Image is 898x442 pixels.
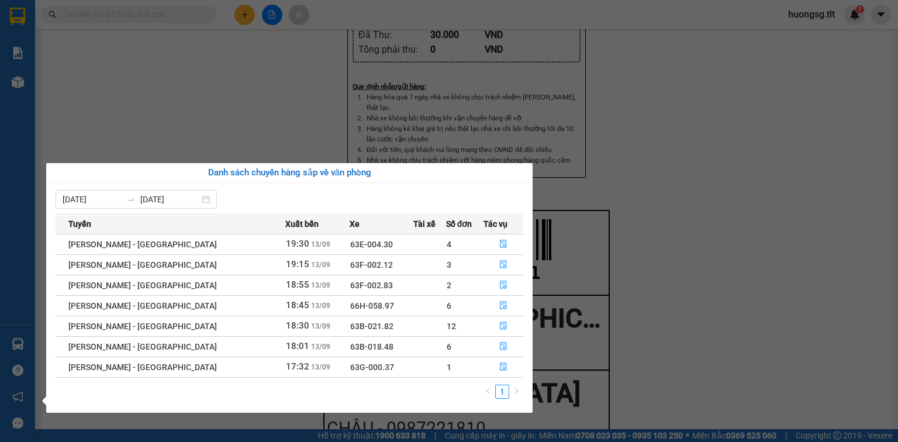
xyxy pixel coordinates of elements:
span: 13/09 [311,343,330,351]
span: 19:30 [286,239,309,249]
span: file-done [499,322,507,331]
span: 63F-002.83 [350,281,393,290]
span: [PERSON_NAME] - [GEOGRAPHIC_DATA] [68,281,217,290]
div: Bến xe [GEOGRAPHIC_DATA] [6,84,286,115]
span: 18:45 [286,300,309,310]
span: Tác vụ [483,217,507,230]
input: Đến ngày [140,193,199,206]
span: 6 [447,342,451,351]
span: file-done [499,362,507,372]
button: file-done [484,317,523,336]
span: file-done [499,260,507,270]
span: 13/09 [311,363,330,371]
span: [PERSON_NAME] - [GEOGRAPHIC_DATA] [68,322,217,331]
li: Next Page [509,385,523,399]
a: 1 [496,385,509,398]
span: file-done [499,240,507,249]
span: 1 [447,362,451,372]
span: Xuất bến [285,217,319,230]
input: Từ ngày [63,193,122,206]
span: 6 [447,301,451,310]
span: 12 [447,322,456,331]
span: 13/09 [311,240,330,248]
span: 18:55 [286,279,309,290]
div: Danh sách chuyến hàng sắp về văn phòng [56,166,523,180]
span: 18:01 [286,341,309,351]
span: 63F-002.12 [350,260,393,270]
span: [PERSON_NAME] - [GEOGRAPHIC_DATA] [68,301,217,310]
span: 13/09 [311,281,330,289]
button: file-done [484,235,523,254]
span: file-done [499,301,507,310]
span: 13/09 [311,261,330,269]
text: BXTG1309250131 [72,56,220,76]
span: 19:15 [286,259,309,270]
button: file-done [484,296,523,315]
span: 63B-021.82 [350,322,393,331]
span: file-done [499,281,507,290]
span: Xe [350,217,360,230]
span: swap-right [126,195,136,204]
span: [PERSON_NAME] - [GEOGRAPHIC_DATA] [68,342,217,351]
li: Previous Page [481,385,495,399]
span: Tuyến [68,217,91,230]
span: 17:32 [286,361,309,372]
span: 63E-004.30 [350,240,393,249]
span: Số đơn [446,217,472,230]
span: 2 [447,281,451,290]
span: file-done [499,342,507,351]
span: 13/09 [311,302,330,310]
button: file-done [484,337,523,356]
span: Tài xế [413,217,436,230]
span: 63G-000.37 [350,362,394,372]
span: 3 [447,260,451,270]
button: right [509,385,523,399]
span: 13/09 [311,322,330,330]
span: 4 [447,240,451,249]
button: file-done [484,255,523,274]
span: [PERSON_NAME] - [GEOGRAPHIC_DATA] [68,260,217,270]
span: [PERSON_NAME] - [GEOGRAPHIC_DATA] [68,362,217,372]
button: file-done [484,358,523,377]
span: 66H-058.97 [350,301,394,310]
li: 1 [495,385,509,399]
button: left [481,385,495,399]
span: to [126,195,136,204]
span: [PERSON_NAME] - [GEOGRAPHIC_DATA] [68,240,217,249]
span: left [485,388,492,395]
span: 18:30 [286,320,309,331]
span: 63B-018.48 [350,342,393,351]
span: right [513,388,520,395]
button: file-done [484,276,523,295]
